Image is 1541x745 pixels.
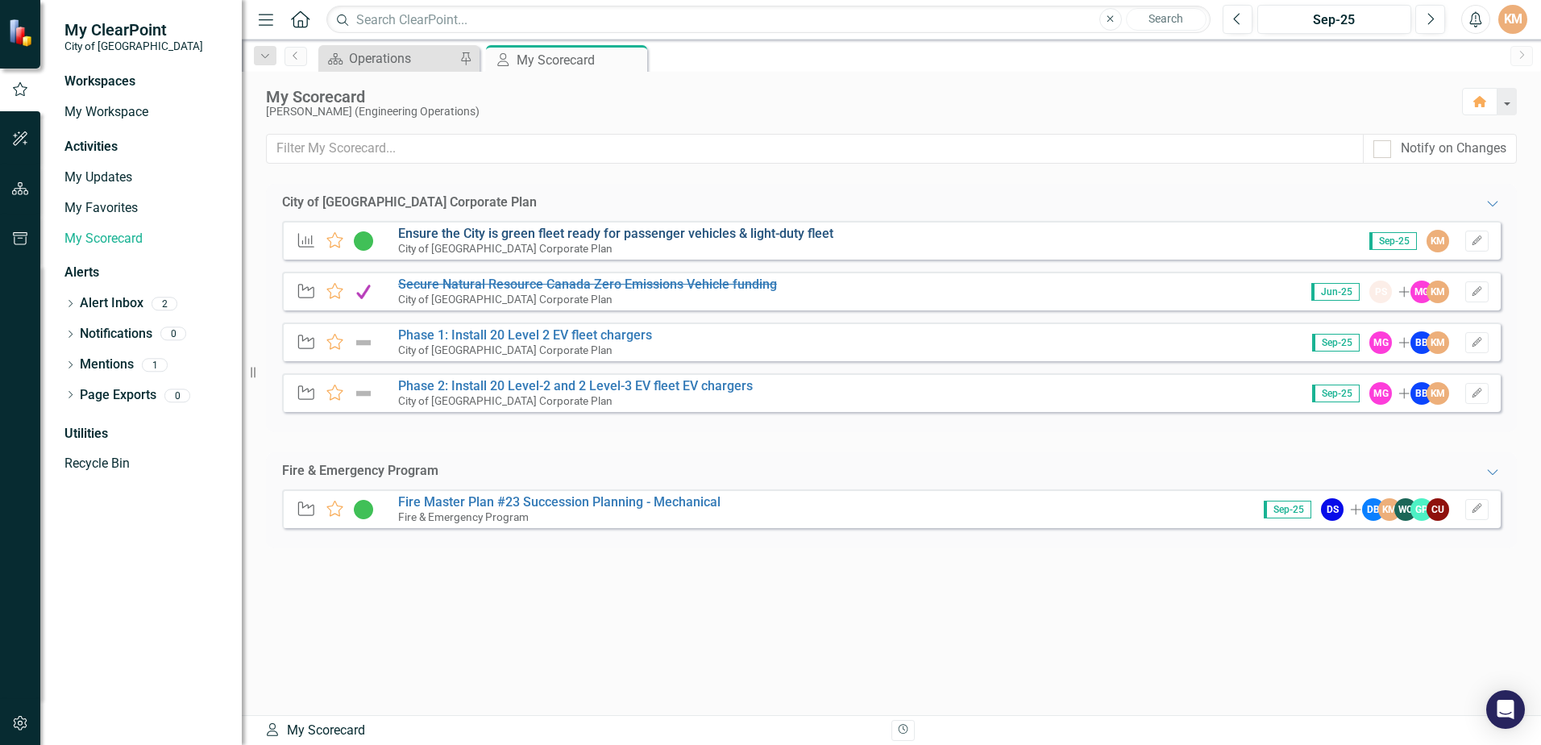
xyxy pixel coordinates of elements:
[398,494,721,510] a: Fire Master Plan #23 Succession Planning - Mechanical
[266,134,1364,164] input: Filter My Scorecard...
[349,48,455,69] div: Operations
[353,384,374,403] img: Not Defined
[1311,283,1360,301] span: Jun-25
[64,103,226,122] a: My Workspace
[282,462,438,481] div: Fire & Emergency Program
[353,231,374,251] img: In Progress
[1257,5,1411,34] button: Sep-25
[1486,690,1525,729] div: Open Intercom Messenger
[398,378,753,393] a: Phase 2: Install 20 Level-2 and 2 Level-3 EV fleet EV chargers
[1369,382,1392,405] div: MG
[1263,10,1406,30] div: Sep-25
[64,20,203,40] span: My ClearPoint
[282,194,537,212] div: City of [GEOGRAPHIC_DATA] Corporate Plan
[1312,385,1360,402] span: Sep-25
[64,199,226,218] a: My Favorites
[64,264,226,282] div: Alerts
[1410,382,1433,405] div: BB
[1427,281,1449,303] div: KM
[1427,230,1449,252] div: KM
[322,48,455,69] a: Operations
[1369,281,1392,303] div: PS
[353,500,374,519] img: In Progress
[1427,331,1449,354] div: KM
[398,343,613,356] small: City of [GEOGRAPHIC_DATA] Corporate Plan
[398,327,652,343] a: Phase 1: Install 20 Level 2 EV fleet chargers
[80,325,152,343] a: Notifications
[1378,498,1401,521] div: KM
[326,6,1211,34] input: Search ClearPoint...
[1394,498,1417,521] div: WO
[266,106,1446,118] div: [PERSON_NAME] (Engineering Operations)
[353,282,374,302] img: Complete
[264,722,879,740] div: My Scorecard
[1321,498,1344,521] div: DS
[1427,498,1449,521] div: CU
[266,88,1446,106] div: My Scorecard
[64,230,226,248] a: My Scorecard
[64,40,203,52] small: City of [GEOGRAPHIC_DATA]
[353,333,374,352] img: Not Defined
[64,169,226,187] a: My Updates
[64,455,226,473] a: Recycle Bin
[1410,498,1433,521] div: GP
[1369,232,1417,250] span: Sep-25
[1427,382,1449,405] div: KM
[8,19,36,47] img: ClearPoint Strategy
[142,358,168,372] div: 1
[164,389,190,402] div: 0
[64,73,135,91] div: Workspaces
[1312,334,1360,352] span: Sep-25
[398,510,529,523] small: Fire & Emergency Program
[1264,501,1311,518] span: Sep-25
[1148,12,1183,25] span: Search
[1401,139,1506,158] div: Notify on Changes
[64,425,226,443] div: Utilities
[398,277,777,292] a: Secure Natural Resource Canada Zero Emissions Vehicle funding
[398,293,613,306] small: City of [GEOGRAPHIC_DATA] Corporate Plan
[64,138,226,156] div: Activities
[1410,281,1433,303] div: MG
[1126,8,1207,31] button: Search
[398,226,833,241] a: Ensure the City is green fleet ready for passenger vehicles & light-duty fleet
[398,394,613,407] small: City of [GEOGRAPHIC_DATA] Corporate Plan
[80,386,156,405] a: Page Exports
[1498,5,1527,34] button: KM
[398,242,613,255] small: City of [GEOGRAPHIC_DATA] Corporate Plan
[1362,498,1385,521] div: DB
[80,356,134,374] a: Mentions
[160,327,186,341] div: 0
[80,294,143,313] a: Alert Inbox
[152,297,177,310] div: 2
[517,50,643,70] div: My Scorecard
[1410,331,1433,354] div: BB
[1369,331,1392,354] div: MG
